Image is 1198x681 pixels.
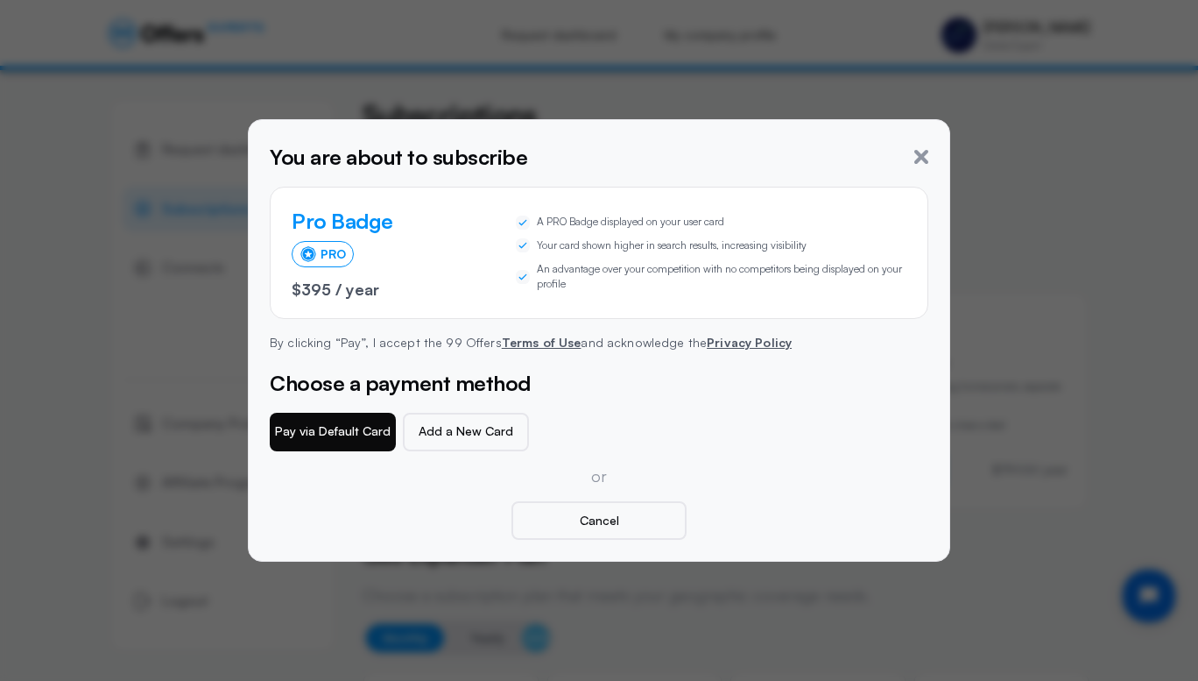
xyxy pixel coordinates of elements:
[292,281,467,297] p: $395 / year
[502,335,581,350] a: Terms of Use
[403,413,529,451] button: Add a New Card
[270,413,396,451] button: Pay via Default Card
[270,367,928,399] h5: Choose a payment method
[511,501,687,540] button: Cancel
[270,141,528,173] h5: You are about to subscribe
[537,262,906,292] span: An advantage over your competition with no competitors being displayed on your profile
[15,15,67,67] button: Open chat widget
[321,248,346,260] span: PRO
[537,215,724,230] span: A PRO Badge displayed on your user card
[270,465,928,487] p: or
[292,209,467,234] h4: Pro Badge
[270,333,928,352] p: By clicking “Pay”, I accept the 99 Offers and acknowledge the
[537,238,807,253] span: Your card shown higher in search results, increasing visibility
[707,335,792,350] a: Privacy Policy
